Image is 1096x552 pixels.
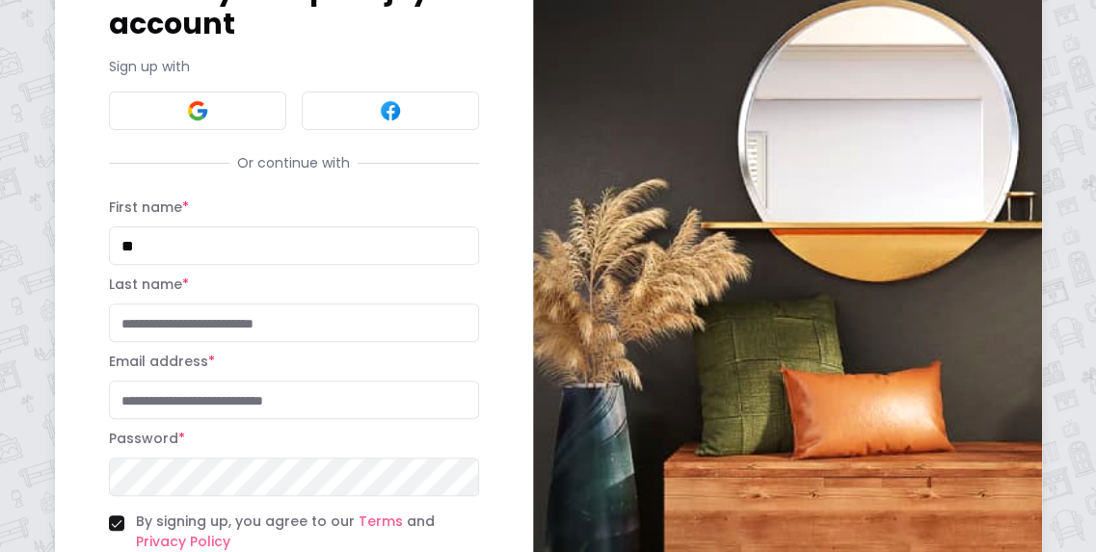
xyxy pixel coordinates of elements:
[109,197,189,217] label: First name
[186,99,209,122] img: Google signin
[136,512,479,552] label: By signing up, you agree to our and
[229,153,358,172] span: Or continue with
[109,352,215,371] label: Email address
[359,512,403,531] a: Terms
[109,429,185,448] label: Password
[109,275,189,294] label: Last name
[136,532,230,551] a: Privacy Policy
[109,57,479,76] p: Sign up with
[379,99,402,122] img: Facebook signin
